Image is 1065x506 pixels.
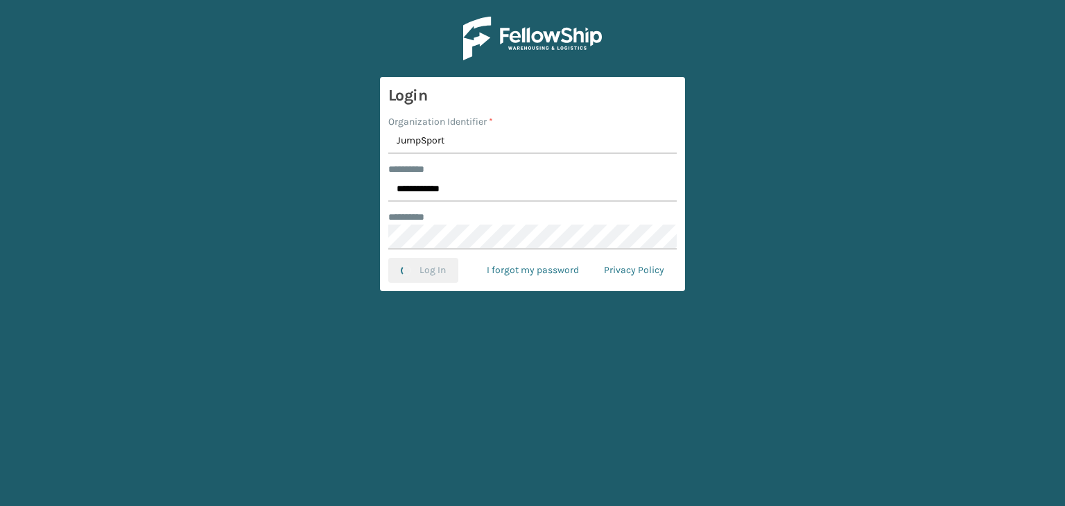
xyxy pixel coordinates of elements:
img: Logo [463,17,602,60]
h3: Login [388,85,677,106]
a: I forgot my password [474,258,591,283]
button: Log In [388,258,458,283]
a: Privacy Policy [591,258,677,283]
label: Organization Identifier [388,114,493,129]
